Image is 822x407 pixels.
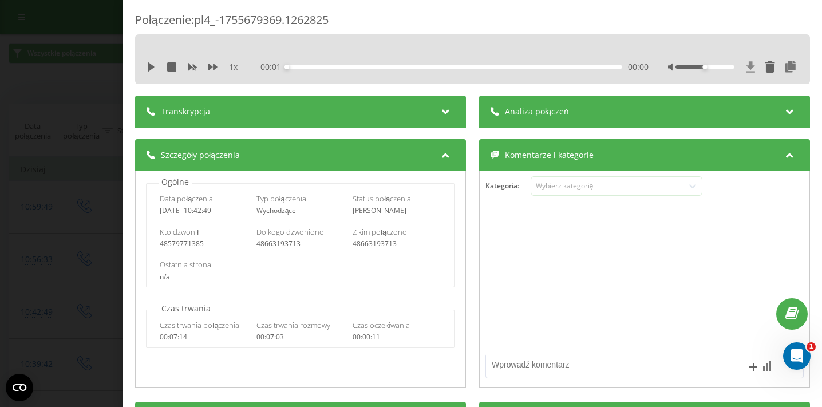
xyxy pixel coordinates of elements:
[256,227,324,237] span: Do kogo dzwoniono
[160,207,248,215] div: [DATE] 10:42:49
[505,106,570,117] span: Analiza połączeń
[160,259,212,270] span: Ostatnia strona
[256,206,297,215] span: Wychodzące
[160,240,248,248] div: 48579771385
[536,181,679,191] div: Wybierz kategorię
[353,240,441,248] div: 48663193713
[486,182,531,190] h4: Kategoria :
[161,149,240,161] span: Szczegóły połączenia
[256,193,306,204] span: Typ połączenia
[353,320,410,330] span: Czas oczekiwania
[353,193,412,204] span: Status połączenia
[135,12,810,34] div: Połączenie : pl4_-1755679369.1262825
[161,106,210,117] span: Transkrypcja
[229,61,238,73] span: 1 x
[353,333,441,341] div: 00:00:11
[160,273,441,281] div: n/a
[256,240,345,248] div: 48663193713
[783,342,811,370] iframe: Intercom live chat
[256,333,345,341] div: 00:07:03
[6,374,33,401] button: Open CMP widget
[703,65,708,69] div: Accessibility label
[160,333,248,341] div: 00:07:14
[284,65,289,69] div: Accessibility label
[160,227,199,237] span: Kto dzwonił
[159,176,192,188] p: Ogólne
[160,320,240,330] span: Czas trwania połączenia
[159,303,214,314] p: Czas trwania
[258,61,287,73] span: - 00:01
[256,320,330,330] span: Czas trwania rozmowy
[353,227,408,237] span: Z kim połączono
[628,61,649,73] span: 00:00
[505,149,594,161] span: Komentarze i kategorie
[353,206,407,215] span: [PERSON_NAME]
[160,193,214,204] span: Data połączenia
[807,342,816,351] span: 1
